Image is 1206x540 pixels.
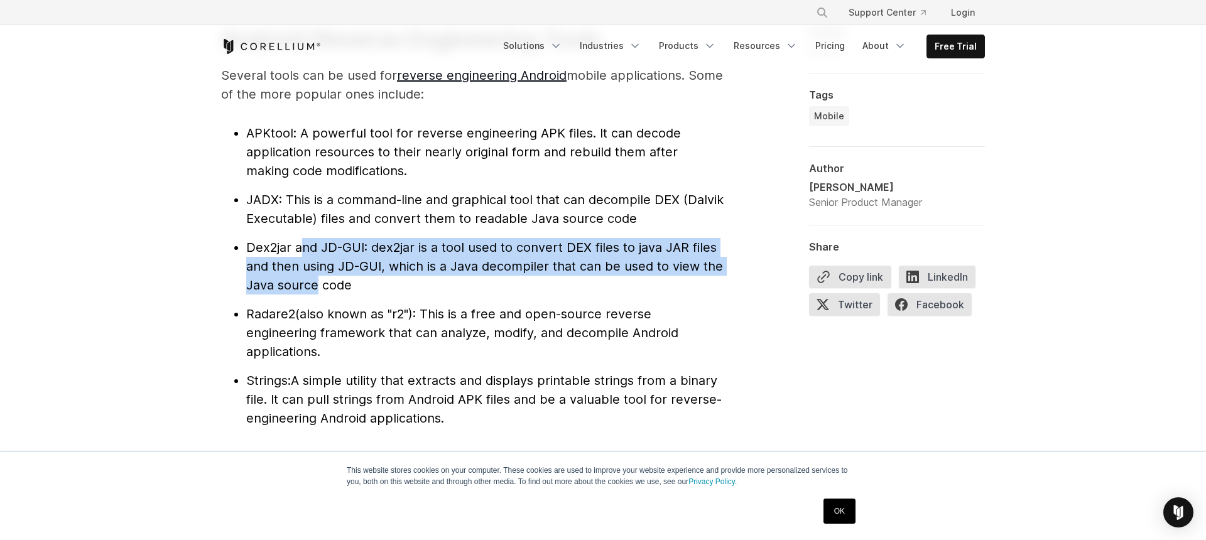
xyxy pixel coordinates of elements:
[809,195,922,210] div: Senior Product Manager
[801,1,985,24] div: Navigation Menu
[811,1,834,24] button: Search
[839,1,936,24] a: Support Center
[855,35,914,57] a: About
[221,66,724,104] p: Several tools can be used for mobile applications. Some of the more popular ones include:
[496,35,570,57] a: Solutions
[809,180,922,195] div: [PERSON_NAME]
[899,266,975,288] span: LinkedIn
[809,106,849,126] a: Mobile
[809,240,985,253] div: Share
[221,448,724,523] p: It's worth noting that reverse engineering Android applications is a complex process that require...
[246,240,723,293] span: : dex2jar is a tool used to convert DEX files to java JAR files and then using JD-GUI, which is a...
[927,35,984,58] a: Free Trial
[809,266,891,288] button: Copy link
[496,35,985,58] div: Navigation Menu
[809,293,888,321] a: Twitter
[808,35,852,57] a: Pricing
[651,35,724,57] a: Products
[246,306,295,321] span: Radare2
[688,477,737,486] a: Privacy Policy.
[809,89,985,101] div: Tags
[941,1,985,24] a: Login
[809,293,880,316] span: Twitter
[246,126,293,141] span: APKtool
[397,68,567,83] a: reverse engineering Android
[246,126,681,178] span: : A powerful tool for reverse engineering APK files. It can decode application resources to their...
[221,39,321,54] a: Corellium Home
[726,35,805,57] a: Resources
[888,293,979,321] a: Facebook
[246,373,291,388] span: Strings:
[246,373,722,426] span: A simple utility that extracts and displays printable strings from a binary file. It can pull str...
[246,306,678,359] span: (also known as "r2"): This is a free and open-source reverse engineering framework that can analy...
[1163,497,1193,527] div: Open Intercom Messenger
[809,162,985,175] div: Author
[246,240,364,255] span: Dex2jar and JD-GUI
[899,266,983,293] a: LinkedIn
[888,293,972,316] span: Facebook
[246,192,724,226] span: : This is a command-line and graphical tool that can decompile DEX (Dalvik Executable) files and ...
[814,110,844,122] span: Mobile
[572,35,649,57] a: Industries
[246,192,279,207] span: JADX
[823,499,856,524] a: OK
[347,465,859,487] p: This website stores cookies on your computer. These cookies are used to improve your website expe...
